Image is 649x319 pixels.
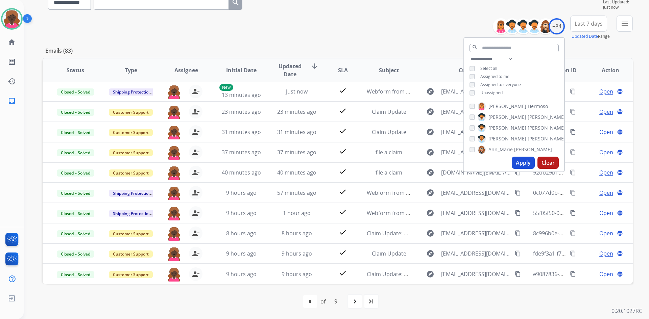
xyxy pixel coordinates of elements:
[109,210,155,217] span: Shipping Protection
[570,169,576,176] mat-icon: content_copy
[167,247,181,261] img: agent-avatar
[277,108,316,115] span: 23 minutes ago
[533,250,634,257] span: fde9f3a1-f7e6-4cb5-8669-00dbe3633d02
[192,148,200,156] mat-icon: person_remove
[515,190,521,196] mat-icon: content_copy
[286,88,308,95] span: Just now
[426,209,434,217] mat-icon: explore
[376,169,402,176] span: file a claim
[533,189,637,196] span: 0c077d0b-d0f1-41bd-add9-dba39fe78687
[192,249,200,258] mat-icon: person_remove
[480,65,497,71] span: Select all
[367,88,520,95] span: Webform from [EMAIL_ADDRESS][DOMAIN_NAME] on [DATE]
[372,128,406,136] span: Claim Update
[617,88,623,95] mat-icon: language
[192,209,200,217] mat-icon: person_remove
[67,66,84,74] span: Status
[575,22,603,25] span: Last 7 days
[426,229,434,237] mat-icon: explore
[167,267,181,282] img: agent-avatar
[8,77,16,85] mat-icon: history
[57,190,94,197] span: Closed – Solved
[617,190,623,196] mat-icon: language
[599,168,613,177] span: Open
[222,108,261,115] span: 23 minutes ago
[441,87,511,96] span: [EMAIL_ADDRESS][DOMAIN_NAME]
[167,145,181,160] img: agent-avatar
[549,18,565,34] div: +84
[611,307,642,315] p: 0.20.1027RC
[222,128,261,136] span: 31 minutes ago
[488,114,526,121] span: [PERSON_NAME]
[57,129,94,136] span: Closed – Solved
[570,190,576,196] mat-icon: content_copy
[275,62,306,78] span: Updated Date
[441,229,511,237] span: [EMAIL_ADDRESS][DOMAIN_NAME]
[277,128,316,136] span: 31 minutes ago
[426,168,434,177] mat-icon: explore
[192,189,200,197] mat-icon: person_remove
[480,82,521,87] span: Assigned to everyone
[617,169,623,176] mat-icon: language
[599,249,613,258] span: Open
[599,189,613,197] span: Open
[192,128,200,136] mat-icon: person_remove
[167,206,181,220] img: agent-avatar
[192,168,200,177] mat-icon: person_remove
[533,270,633,278] span: e9087836-80f4-4c60-bfd6-484e6d75fcc0
[512,157,535,169] button: Apply
[459,66,485,74] span: Customer
[570,271,576,277] mat-icon: content_copy
[57,109,94,116] span: Closed – Solved
[338,66,348,74] span: SLA
[441,128,511,136] span: [EMAIL_ADDRESS][DOMAIN_NAME]
[617,149,623,155] mat-icon: language
[515,230,521,236] mat-icon: content_copy
[2,9,21,28] img: avatar
[8,97,16,105] mat-icon: inbox
[441,270,511,278] span: [EMAIL_ADDRESS][DOMAIN_NAME]
[617,210,623,216] mat-icon: language
[222,169,261,176] span: 40 minutes ago
[515,210,521,216] mat-icon: content_copy
[192,87,200,96] mat-icon: person_remove
[599,108,613,116] span: Open
[577,58,633,82] th: Action
[339,188,347,196] mat-icon: check
[472,44,478,50] mat-icon: search
[329,295,343,308] div: 9
[441,108,511,116] span: [EMAIL_ADDRESS][DOMAIN_NAME]
[367,230,465,237] span: Claim Update: Parts ordered for repair
[515,250,521,257] mat-icon: content_copy
[226,270,257,278] span: 9 hours ago
[488,146,513,153] span: Ann_Marie
[192,108,200,116] mat-icon: person_remove
[226,189,257,196] span: 9 hours ago
[167,125,181,139] img: agent-avatar
[599,87,613,96] span: Open
[57,250,94,258] span: Closed – Solved
[426,87,434,96] mat-icon: explore
[282,250,312,257] span: 9 hours ago
[528,103,548,110] span: Hermoso
[57,210,94,217] span: Closed – Solved
[488,135,526,142] span: [PERSON_NAME]
[603,5,633,10] span: Just now
[372,108,406,115] span: Claim Update
[376,149,402,156] span: file a claim
[192,229,200,237] mat-icon: person_remove
[339,248,347,257] mat-icon: check
[441,249,511,258] span: [EMAIL_ADDRESS][DOMAIN_NAME]
[441,148,511,156] span: [EMAIL_ADDRESS][DOMAIN_NAME]
[570,250,576,257] mat-icon: content_copy
[570,109,576,115] mat-icon: content_copy
[277,189,316,196] span: 57 minutes ago
[480,90,503,96] span: Unassigned
[441,189,511,197] span: [EMAIL_ADDRESS][DOMAIN_NAME]
[226,66,257,74] span: Initial Date
[339,167,347,176] mat-icon: check
[109,109,153,116] span: Customer Support
[226,250,257,257] span: 9 hours ago
[226,209,257,217] span: 9 hours ago
[283,209,311,217] span: 1 hour ago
